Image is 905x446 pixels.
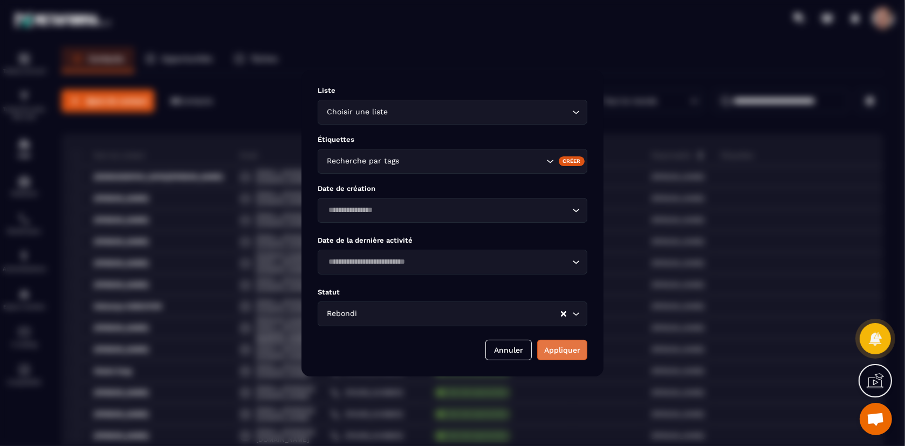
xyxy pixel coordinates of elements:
input: Search for option [360,308,560,320]
span: Rebondi [325,308,360,320]
div: Ouvrir le chat [860,403,892,435]
p: Liste [318,86,587,94]
span: Choisir une liste [325,106,390,118]
div: Créer [559,156,585,166]
input: Search for option [325,204,570,216]
div: Search for option [318,149,587,174]
div: Search for option [318,301,587,326]
input: Search for option [390,106,570,118]
p: Étiquettes [318,135,587,143]
span: Recherche par tags [325,155,402,167]
p: Date de la dernière activité [318,236,587,244]
div: Search for option [318,100,587,125]
div: Search for option [318,250,587,275]
p: Date de création [318,184,587,193]
div: Search for option [318,198,587,223]
p: Statut [318,288,587,296]
input: Search for option [402,155,544,167]
input: Search for option [325,256,570,268]
button: Clear Selected [561,310,566,318]
button: Annuler [485,340,532,360]
button: Appliquer [537,340,587,360]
